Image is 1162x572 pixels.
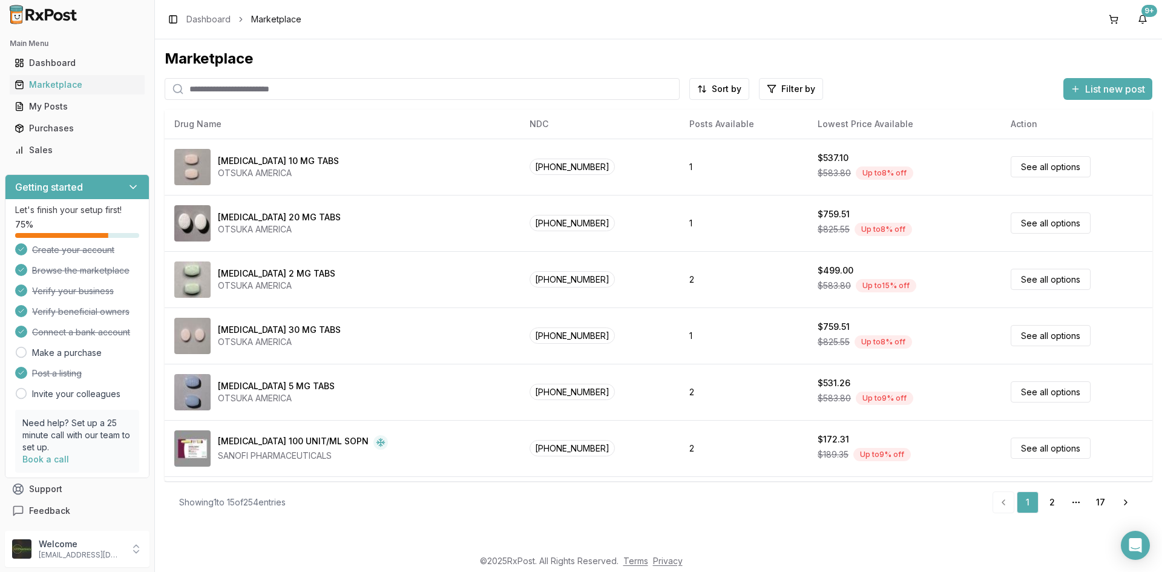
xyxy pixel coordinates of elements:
button: Purchases [5,119,149,138]
span: Post a listing [32,367,82,380]
div: Marketplace [165,49,1152,68]
span: $189.35 [818,449,849,461]
button: Filter by [759,78,823,100]
span: [PHONE_NUMBER] [530,215,615,231]
p: Welcome [39,538,123,550]
span: Browse the marketplace [32,265,130,277]
div: Showing 1 to 15 of 254 entries [179,496,286,508]
span: Create your account [32,244,114,256]
img: User avatar [12,539,31,559]
a: 2 [1041,491,1063,513]
span: [PHONE_NUMBER] [530,440,615,456]
button: Support [5,478,149,500]
a: My Posts [10,96,145,117]
div: OTSUKA AMERICA [218,167,339,179]
div: Up to 8 % off [855,335,912,349]
a: Privacy [653,556,683,566]
div: OTSUKA AMERICA [218,336,341,348]
span: [PHONE_NUMBER] [530,327,615,344]
span: Feedback [29,505,70,517]
a: See all options [1011,212,1091,234]
div: OTSUKA AMERICA [218,223,341,235]
div: Marketplace [15,79,140,91]
button: Sales [5,140,149,160]
div: $759.51 [818,321,850,333]
span: List new post [1085,82,1145,96]
div: [MEDICAL_DATA] 5 MG TABS [218,380,335,392]
span: Marketplace [251,13,301,25]
a: See all options [1011,381,1091,403]
th: Drug Name [165,110,520,139]
nav: breadcrumb [186,13,301,25]
span: 75 % [15,219,33,231]
div: [MEDICAL_DATA] 20 MG TABS [218,211,341,223]
img: RxPost Logo [5,5,82,24]
div: OTSUKA AMERICA [218,392,335,404]
span: Verify your business [32,285,114,297]
a: See all options [1011,438,1091,459]
div: My Posts [15,100,140,113]
th: NDC [520,110,680,139]
img: Abilify 20 MG TABS [174,205,211,242]
a: Sales [10,139,145,161]
div: $172.31 [818,433,849,445]
div: OTSUKA AMERICA [218,280,335,292]
div: SANOFI PHARMACEUTICALS [218,450,388,462]
a: Marketplace [10,74,145,96]
th: Action [1001,110,1152,139]
img: Abilify 2 MG TABS [174,261,211,298]
div: Open Intercom Messenger [1121,531,1150,560]
td: 2 [680,364,808,420]
div: $531.26 [818,377,850,389]
img: Admelog SoloStar 100 UNIT/ML SOPN [174,430,211,467]
div: $759.51 [818,208,850,220]
button: Marketplace [5,75,149,94]
a: Invite your colleagues [32,388,120,400]
a: 1 [1017,491,1039,513]
a: Purchases [10,117,145,139]
img: Abilify 10 MG TABS [174,149,211,185]
img: Abilify 5 MG TABS [174,374,211,410]
td: 1 [680,139,808,195]
td: 2 [680,251,808,307]
span: Filter by [781,83,815,95]
a: List new post [1063,84,1152,96]
div: Up to 15 % off [856,279,916,292]
div: 9+ [1141,5,1157,17]
a: 17 [1089,491,1111,513]
div: [MEDICAL_DATA] 10 MG TABS [218,155,339,167]
nav: pagination [993,491,1138,513]
a: Make a purchase [32,347,102,359]
td: 2 [680,420,808,476]
div: Purchases [15,122,140,134]
button: List new post [1063,78,1152,100]
span: [PHONE_NUMBER] [530,159,615,175]
div: Up to 9 % off [856,392,913,405]
span: Sort by [712,83,741,95]
h3: Getting started [15,180,83,194]
td: 4 [680,476,808,533]
span: [PHONE_NUMBER] [530,384,615,400]
span: $583.80 [818,392,851,404]
h2: Main Menu [10,39,145,48]
a: Go to next page [1114,491,1138,513]
span: $825.55 [818,223,850,235]
button: 9+ [1133,10,1152,29]
p: Need help? Set up a 25 minute call with our team to set up. [22,417,132,453]
span: Verify beneficial owners [32,306,130,318]
div: $499.00 [818,265,853,277]
td: 1 [680,195,808,251]
span: [PHONE_NUMBER] [530,271,615,288]
p: [EMAIL_ADDRESS][DOMAIN_NAME] [39,550,123,560]
p: Let's finish your setup first! [15,204,139,216]
div: Up to 9 % off [853,448,911,461]
th: Posts Available [680,110,808,139]
div: Up to 8 % off [855,223,912,236]
div: [MEDICAL_DATA] 30 MG TABS [218,324,341,336]
div: [MEDICAL_DATA] 100 UNIT/ML SOPN [218,435,369,450]
a: See all options [1011,156,1091,177]
img: Abilify 30 MG TABS [174,318,211,354]
button: Dashboard [5,53,149,73]
span: $825.55 [818,336,850,348]
span: $583.80 [818,280,851,292]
